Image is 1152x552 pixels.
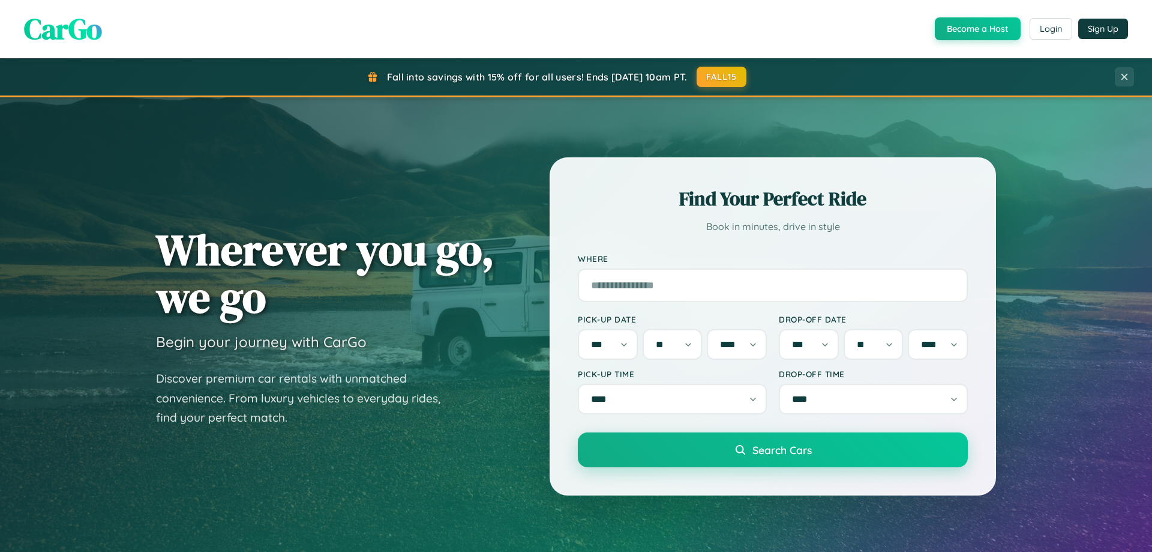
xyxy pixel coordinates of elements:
label: Drop-off Date [779,314,968,324]
button: Become a Host [935,17,1021,40]
label: Pick-up Date [578,314,767,324]
span: Search Cars [752,443,812,456]
span: Fall into savings with 15% off for all users! Ends [DATE] 10am PT. [387,71,688,83]
label: Pick-up Time [578,369,767,379]
h1: Wherever you go, we go [156,226,494,321]
button: Sign Up [1078,19,1128,39]
p: Book in minutes, drive in style [578,218,968,235]
p: Discover premium car rentals with unmatched convenience. From luxury vehicles to everyday rides, ... [156,369,456,428]
h2: Find Your Perfect Ride [578,186,968,212]
button: FALL15 [697,67,747,87]
button: Search Cars [578,432,968,467]
button: Login [1030,18,1072,40]
label: Where [578,253,968,264]
label: Drop-off Time [779,369,968,379]
h3: Begin your journey with CarGo [156,333,367,351]
span: CarGo [24,9,102,49]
